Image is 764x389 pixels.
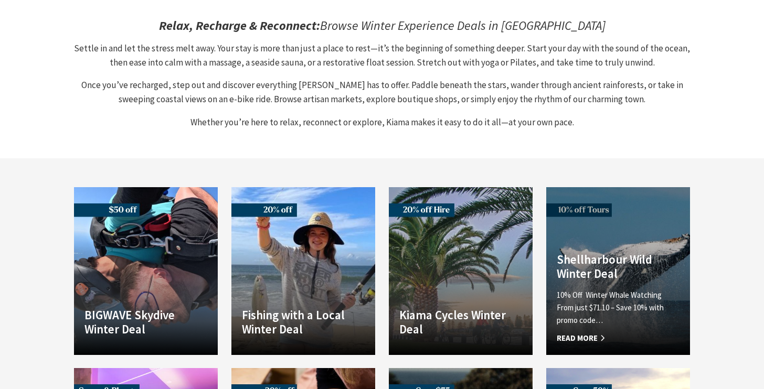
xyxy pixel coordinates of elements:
a: Another Image Used Shellharbour Wild Winter Deal 10% Off Winter Whale Watching From just $71.10 –... [546,187,690,355]
strong: Relax, Recharge & Reconnect: [159,17,320,34]
em: Browse Winter Experience Deals in [GEOGRAPHIC_DATA] [159,17,606,34]
h4: Kiama Cycles Winter Deal [399,308,522,337]
a: Another Image Used BIGWAVE Skydive Winter Deal [74,187,218,355]
h4: Shellharbour Wild Winter Deal [557,252,680,281]
span: Read More [557,332,680,344]
a: Another Image Used Fishing with a Local Winter Deal [231,187,375,355]
a: Another Image Used Kiama Cycles Winter Deal [389,187,533,355]
p: Once you’ve recharged, step out and discover everything [PERSON_NAME] has to offer. Paddle beneat... [71,78,693,106]
p: 10% Off Winter Whale Watching From just $71.10 – Save 10% with promo code… [557,289,680,327]
h4: BIGWAVE Skydive Winter Deal [84,308,207,337]
p: Whether you’re here to relax, reconnect or explore, Kiama makes it easy to do it all—at your own ... [71,115,693,129]
p: Settle in and let the stress melt away. Your stay is more than just a place to rest—it’s the begi... [71,41,693,70]
h4: Fishing with a Local Winter Deal [242,308,365,337]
